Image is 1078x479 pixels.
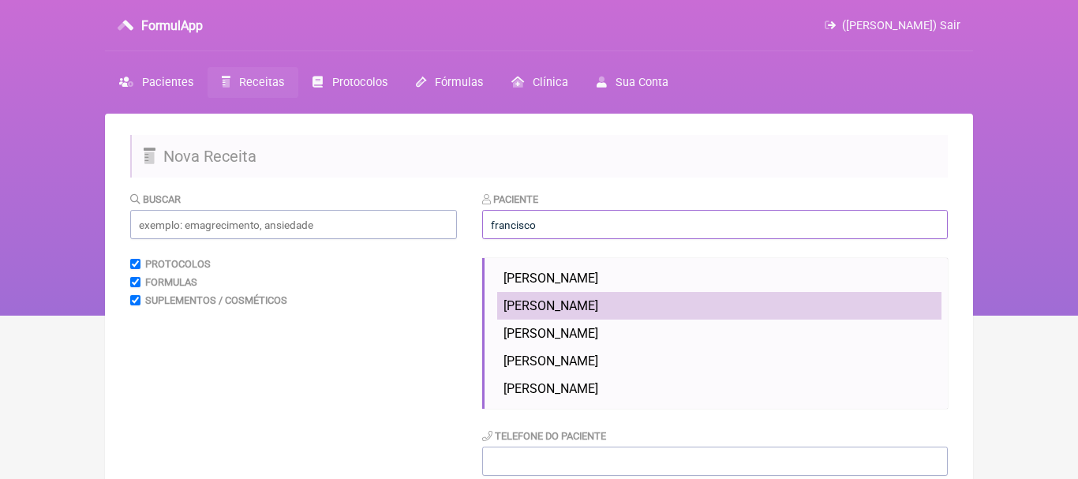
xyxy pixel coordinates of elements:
span: [PERSON_NAME] [503,326,598,341]
a: Fórmulas [402,67,497,98]
a: Sua Conta [582,67,683,98]
a: ([PERSON_NAME]) Sair [825,19,960,32]
h2: Nova Receita [130,135,948,178]
h3: FormulApp [141,18,203,33]
label: Protocolos [145,258,211,270]
a: Clínica [497,67,582,98]
label: Telefone do Paciente [482,430,606,442]
label: Suplementos / Cosméticos [145,294,287,306]
label: Paciente [482,193,538,205]
a: Receitas [208,67,298,98]
input: exemplo: emagrecimento, ansiedade [130,210,457,239]
label: Buscar [130,193,181,205]
span: Pacientes [142,76,193,89]
span: ([PERSON_NAME]) Sair [842,19,960,32]
span: [PERSON_NAME] [503,271,598,286]
label: Formulas [145,276,197,288]
span: [PERSON_NAME] [503,354,598,369]
a: Pacientes [105,67,208,98]
span: Clínica [533,76,568,89]
span: [PERSON_NAME] [503,381,598,396]
span: Sua Conta [616,76,668,89]
span: Receitas [239,76,284,89]
span: Protocolos [332,76,387,89]
span: [PERSON_NAME] [503,298,598,313]
span: Fórmulas [435,76,483,89]
a: Protocolos [298,67,401,98]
